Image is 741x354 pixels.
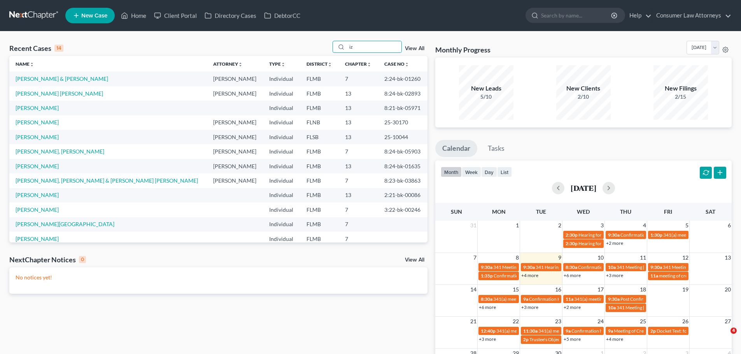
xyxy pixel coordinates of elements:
[515,221,520,230] span: 1
[9,44,63,53] div: Recent Cases
[625,9,652,23] a: Help
[339,217,378,232] td: 7
[566,296,573,302] span: 11a
[538,328,613,334] span: 341(a) meeting for [PERSON_NAME]
[497,167,512,177] button: list
[566,232,578,238] span: 2:30p
[263,173,300,188] td: Individual
[479,304,496,310] a: +6 more
[238,62,243,67] i: unfold_more
[523,328,538,334] span: 11:30a
[469,285,477,294] span: 14
[481,264,492,270] span: 9:30a
[578,264,660,270] span: Confirmation Hearing [PERSON_NAME]
[339,159,378,173] td: 13
[339,130,378,144] td: 13
[307,61,332,67] a: Districtunfold_more
[328,62,332,67] i: unfold_more
[639,253,647,262] span: 11
[578,232,680,238] span: Hearing for [PERSON_NAME] & [PERSON_NAME]
[521,272,538,278] a: +4 more
[521,304,538,310] a: +3 more
[617,264,680,270] span: 341 Meeting [PERSON_NAME]
[263,115,300,130] td: Individual
[650,264,662,270] span: 9:30a
[657,328,726,334] span: Docket Text: for [PERSON_NAME]
[300,101,339,115] td: FLMB
[481,273,493,279] span: 1:35p
[536,264,654,270] span: 341 Hearing for [PERSON_NAME], [GEOGRAPHIC_DATA]
[451,208,462,215] span: Sun
[564,304,581,310] a: +2 more
[652,9,731,23] a: Consumer Law Attorneys
[536,208,546,215] span: Tue
[481,328,496,334] span: 12:40p
[724,285,732,294] span: 20
[300,159,339,173] td: FLMB
[378,173,427,188] td: 8:23-bk-03863
[459,84,513,93] div: New Leads
[378,86,427,101] td: 8:24-bk-02893
[541,8,612,23] input: Search by name...
[378,188,427,202] td: 2:21-bk-00086
[79,256,86,263] div: 0
[339,173,378,188] td: 7
[435,140,477,157] a: Calendar
[339,71,378,86] td: 7
[566,241,578,246] span: 2:30p
[339,188,378,202] td: 13
[571,328,711,334] span: Confirmation hearing for [DEMOGRAPHIC_DATA][PERSON_NAME]
[263,232,300,246] td: Individual
[556,84,611,93] div: New Clients
[300,188,339,202] td: FLMB
[481,296,492,302] span: 8:30a
[681,285,689,294] span: 19
[494,273,624,279] span: Confirmation Hearing for [PERSON_NAME] & [PERSON_NAME]
[300,115,339,130] td: FLNB
[378,202,427,217] td: 3:22-bk-00246
[384,61,409,67] a: Case Nounfold_more
[378,71,427,86] td: 2:24-bk-01260
[620,232,702,238] span: Confirmation Hearing [PERSON_NAME]
[16,119,59,126] a: [PERSON_NAME]
[339,144,378,159] td: 7
[207,86,263,101] td: [PERSON_NAME]
[469,221,477,230] span: 31
[493,296,612,302] span: 341(a) meeting for [PERSON_NAME] [PERSON_NAME], Jr.
[597,317,604,326] span: 24
[597,285,604,294] span: 17
[727,221,732,230] span: 6
[441,167,462,177] button: month
[16,61,34,67] a: Nameunfold_more
[663,232,738,238] span: 341(a) meeting for [PERSON_NAME]
[606,336,623,342] a: +4 more
[608,305,616,310] span: 10a
[207,144,263,159] td: [PERSON_NAME]
[300,144,339,159] td: FLMB
[378,101,427,115] td: 8:21-bk-05971
[606,272,623,278] a: +3 more
[263,130,300,144] td: Individual
[608,296,620,302] span: 9:30a
[574,296,690,302] span: 341(a) meeting for [PERSON_NAME] & [PERSON_NAME]
[554,317,562,326] span: 23
[117,9,150,23] a: Home
[207,159,263,173] td: [PERSON_NAME]
[564,272,581,278] a: +6 more
[16,148,104,155] a: [PERSON_NAME], [PERSON_NAME]
[481,167,497,177] button: day
[345,61,371,67] a: Chapterunfold_more
[653,84,708,93] div: New Filings
[81,13,107,19] span: New Case
[639,285,647,294] span: 18
[685,221,689,230] span: 5
[564,336,581,342] a: +5 more
[30,62,34,67] i: unfold_more
[577,208,590,215] span: Wed
[263,144,300,159] td: Individual
[600,221,604,230] span: 3
[16,235,59,242] a: [PERSON_NAME]
[300,130,339,144] td: FLSB
[300,202,339,217] td: FLMB
[566,328,571,334] span: 9a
